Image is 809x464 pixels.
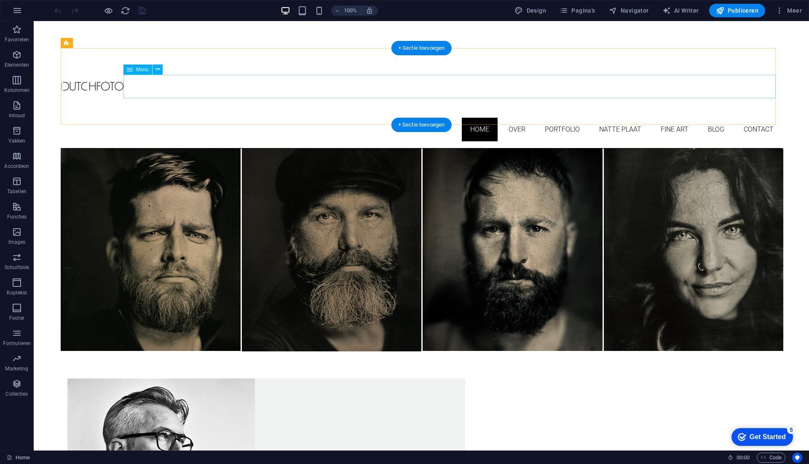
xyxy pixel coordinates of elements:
img: Dutchfoto tintype - wetplate portret © Dutchfoto [27,127,229,330]
button: Navigator [605,4,652,17]
span: Code [761,453,782,463]
a: Klik om selectie op te heffen, dubbelklik om Pagina's te open [7,453,30,463]
button: Code [757,453,785,463]
p: Footer [9,315,24,321]
button: Usercentrics [792,453,802,463]
span: Pagina's [560,6,595,15]
div: Design (Ctrl+Alt+Y) [511,4,549,17]
button: Design [511,4,549,17]
p: Schuifblok [5,264,29,271]
div: + Sectie toevoegen [391,118,452,132]
div: Get Started 5 items remaining, 0% complete [7,4,68,22]
span: Meer [775,6,802,15]
p: Inhoud [9,112,25,119]
p: Accordeon [4,163,29,170]
p: Kolommen [4,87,30,94]
img: Dutchfoto tintype - wetplate portret © Dutchfoto [570,127,772,330]
button: reload [120,5,130,16]
span: 00 00 [737,453,750,463]
p: Collecties [5,391,28,397]
p: Formulieren [3,340,31,347]
button: Publiceren [709,4,765,17]
p: Tabellen [7,188,27,195]
span: Publiceren [716,6,758,15]
button: 100% [331,5,361,16]
div: 5 [62,2,71,10]
div: + Sectie toevoegen [391,41,452,55]
p: Elementen [5,62,29,68]
p: Vakken [8,138,26,144]
p: Images [8,239,26,245]
i: Pagina opnieuw laden [121,6,130,16]
p: Favorieten [5,36,29,43]
p: Functies [7,213,27,220]
i: Stel bij het wijzigen van de grootte van de weergegeven website automatisch het juist zoomniveau ... [366,7,373,14]
span: AI Writer [662,6,699,15]
p: Koptekst [7,289,27,296]
h6: 100% [344,5,357,16]
span: Design [514,6,546,15]
div: Get Started [25,9,61,17]
button: Meer [772,4,805,17]
span: Navigator [609,6,649,15]
img: Dutchfoto tintype - wetplate portret © Dutchfoto [208,127,410,330]
p: Marketing [5,365,28,372]
span: : [742,454,744,461]
button: Pagina's [556,4,599,17]
button: Klik hier om de voorbeeldmodus te verlaten en verder te gaan met bewerken [103,5,113,16]
span: Menu [136,67,149,72]
img: Dutchfoto tintype - wetplate portret © Dutchfoto [389,127,591,330]
h6: Sessietijd [728,453,750,463]
button: AI Writer [659,4,702,17]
